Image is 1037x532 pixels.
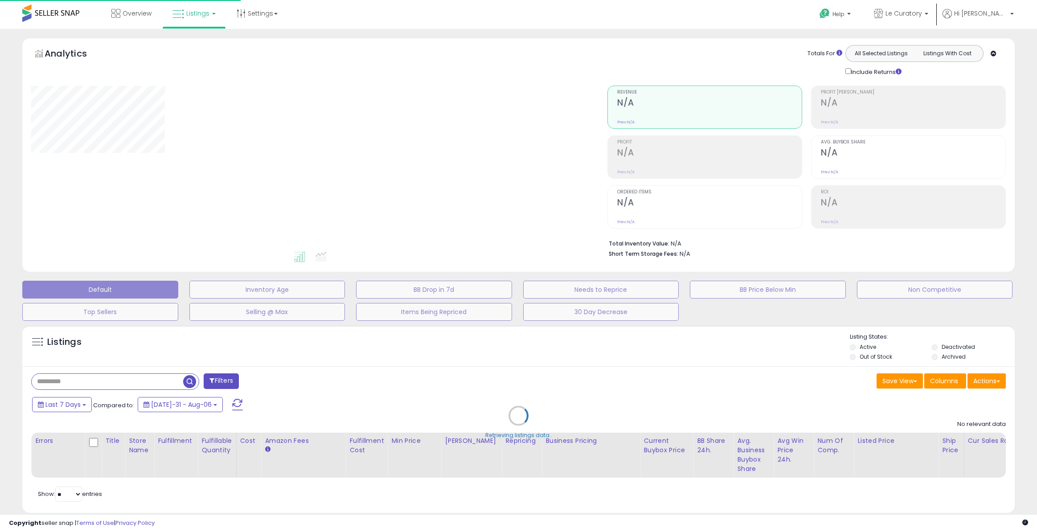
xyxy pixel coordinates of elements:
[821,119,838,125] small: Prev: N/A
[617,90,802,95] span: Revenue
[356,281,512,299] button: BB Drop in 7d
[617,190,802,195] span: Ordered Items
[821,98,1005,110] h2: N/A
[680,250,690,258] span: N/A
[617,197,802,209] h2: N/A
[9,519,41,527] strong: Copyright
[821,197,1005,209] h2: N/A
[523,281,679,299] button: Needs to Reprice
[22,303,178,321] button: Top Sellers
[812,1,860,29] a: Help
[819,8,830,19] i: Get Help
[821,190,1005,195] span: ROI
[186,9,209,18] span: Listings
[807,49,842,58] div: Totals For
[609,250,678,258] b: Short Term Storage Fees:
[690,281,846,299] button: BB Price Below Min
[821,219,838,225] small: Prev: N/A
[123,9,152,18] span: Overview
[617,98,802,110] h2: N/A
[821,169,838,175] small: Prev: N/A
[821,147,1005,160] h2: N/A
[45,47,104,62] h5: Analytics
[954,9,1008,18] span: Hi [PERSON_NAME]
[609,237,999,248] li: N/A
[617,140,802,145] span: Profit
[356,303,512,321] button: Items Being Repriced
[832,10,844,18] span: Help
[617,147,802,160] h2: N/A
[609,240,669,247] b: Total Inventory Value:
[857,281,1013,299] button: Non Competitive
[914,48,980,59] button: Listings With Cost
[848,48,914,59] button: All Selected Listings
[9,519,155,528] div: seller snap | |
[821,90,1005,95] span: Profit [PERSON_NAME]
[943,9,1014,29] a: Hi [PERSON_NAME]
[617,219,635,225] small: Prev: N/A
[839,66,912,77] div: Include Returns
[821,140,1005,145] span: Avg. Buybox Share
[617,169,635,175] small: Prev: N/A
[189,303,345,321] button: Selling @ Max
[617,119,635,125] small: Prev: N/A
[22,281,178,299] button: Default
[485,431,552,439] div: Retrieving listings data..
[189,281,345,299] button: Inventory Age
[523,303,679,321] button: 30 Day Decrease
[885,9,922,18] span: Le Curatory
